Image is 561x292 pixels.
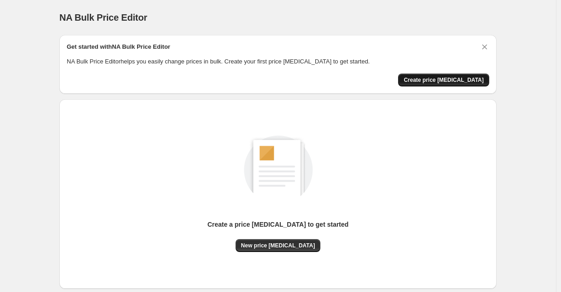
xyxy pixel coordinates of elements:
p: NA Bulk Price Editor helps you easily change prices in bulk. Create your first price [MEDICAL_DAT... [67,57,489,66]
button: New price [MEDICAL_DATA] [236,239,321,252]
button: Dismiss card [480,42,489,52]
button: Create price change job [398,74,489,86]
span: New price [MEDICAL_DATA] [241,242,315,249]
p: Create a price [MEDICAL_DATA] to get started [208,220,349,229]
h2: Get started with NA Bulk Price Editor [67,42,170,52]
span: Create price [MEDICAL_DATA] [404,76,484,84]
span: NA Bulk Price Editor [59,12,147,23]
